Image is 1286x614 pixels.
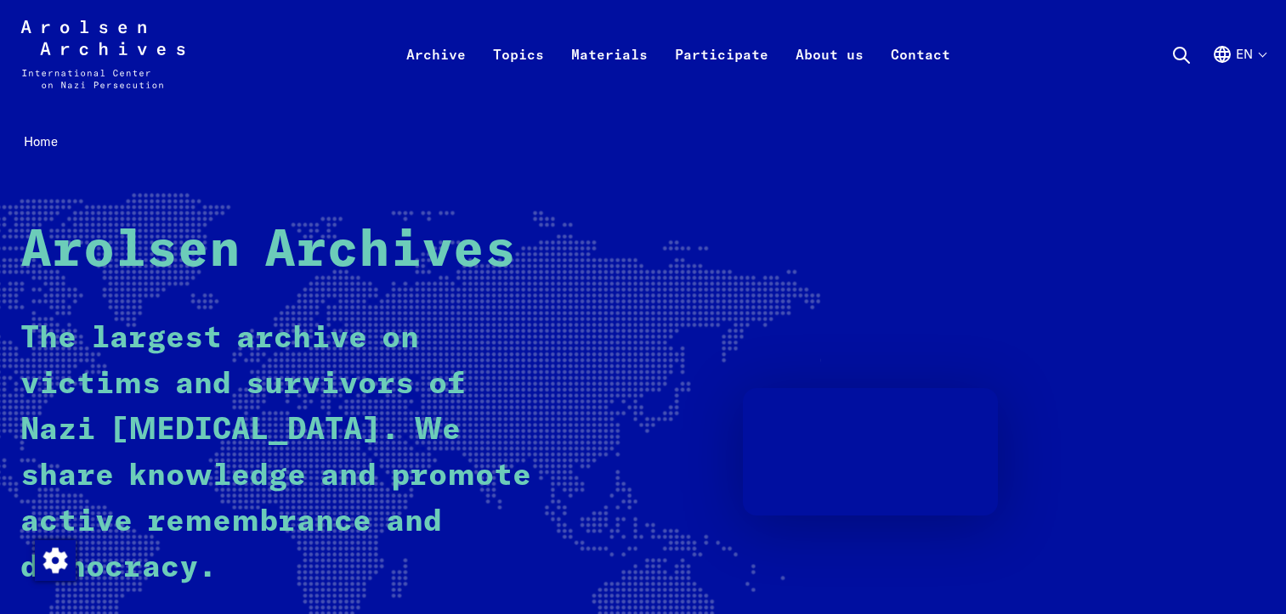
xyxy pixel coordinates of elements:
strong: Arolsen Archives [20,226,516,277]
img: Change consent [35,540,76,581]
nav: Primary [393,20,964,88]
a: Participate [661,41,782,109]
div: Change consent [34,539,75,580]
a: About us [782,41,877,109]
span: Home [24,133,58,149]
p: The largest archive on victims and survivors of Nazi [MEDICAL_DATA]. We share knowledge and promo... [20,316,547,591]
button: English, language selection [1212,44,1266,105]
a: Materials [558,41,661,109]
a: Archive [393,41,479,109]
a: Topics [479,41,558,109]
nav: Breadcrumb [20,129,1266,155]
a: Contact [877,41,964,109]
